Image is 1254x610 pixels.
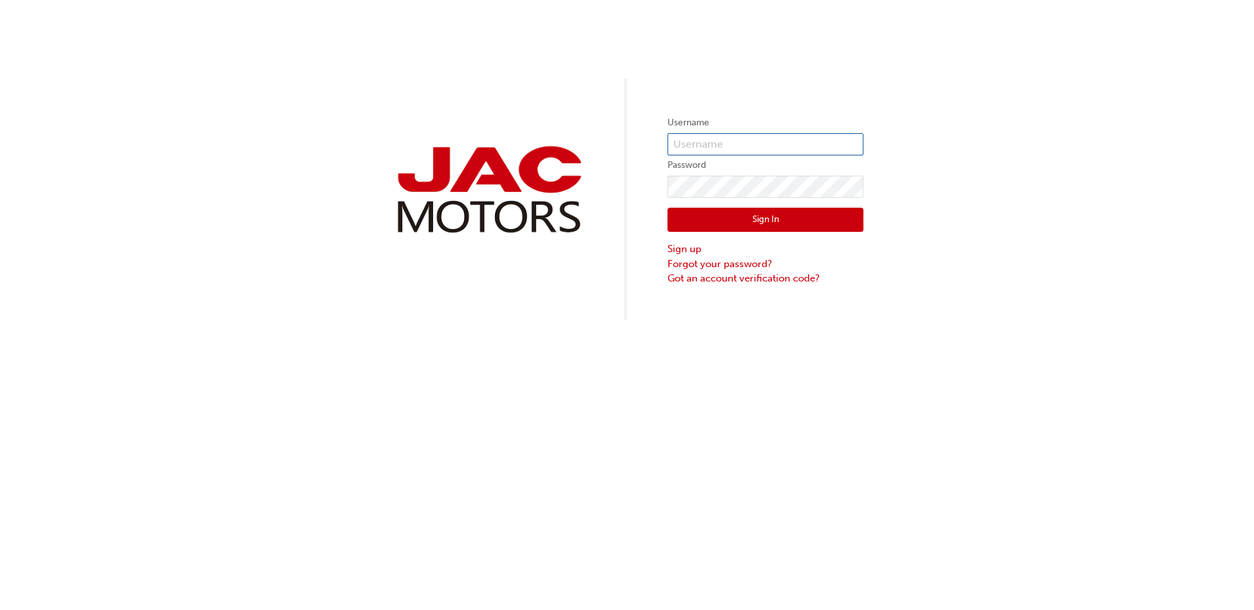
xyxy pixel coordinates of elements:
a: Sign up [667,242,863,257]
img: jac-portal [391,141,587,238]
input: Username [667,133,863,155]
label: Password [667,157,863,173]
a: Forgot your password? [667,257,863,272]
button: Sign In [667,208,863,233]
label: Username [667,115,863,131]
a: Got an account verification code? [667,271,863,286]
